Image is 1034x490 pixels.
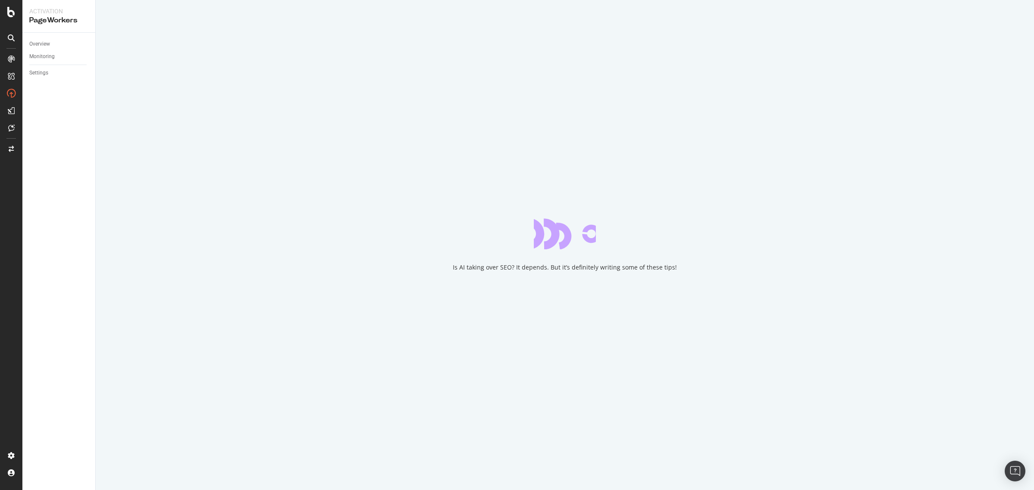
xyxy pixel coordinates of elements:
[29,52,89,61] a: Monitoring
[29,68,89,78] a: Settings
[29,68,48,78] div: Settings
[534,218,596,249] div: animation
[29,16,88,25] div: PageWorkers
[29,7,88,16] div: Activation
[29,40,50,49] div: Overview
[29,52,55,61] div: Monitoring
[29,40,89,49] a: Overview
[453,263,677,272] div: Is AI taking over SEO? It depends. But it’s definitely writing some of these tips!
[1005,461,1025,481] div: Open Intercom Messenger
